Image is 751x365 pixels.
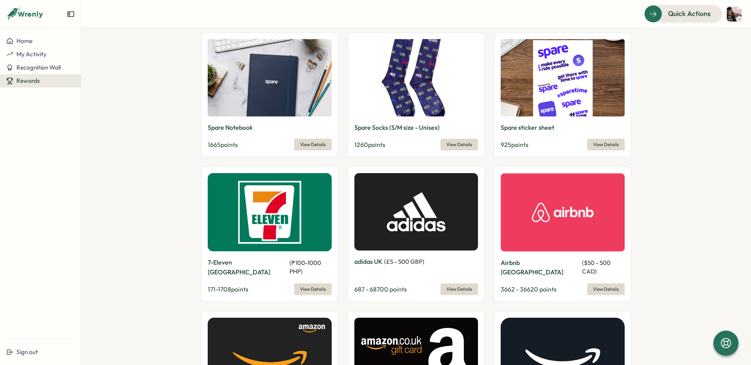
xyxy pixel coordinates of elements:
img: Spare sticker sheet [501,39,625,117]
img: Spare Notebook [208,39,332,117]
span: 687 - 68700 points [354,285,407,293]
p: Airbnb [GEOGRAPHIC_DATA] [501,258,580,277]
span: 3662 - 36620 points [501,285,557,293]
span: 1260 points [354,141,385,149]
button: View Details [440,139,478,150]
img: adidas UK [354,173,478,250]
button: View Details [440,283,478,295]
span: My Activity [16,50,47,58]
span: ( ₱ 100 - 1000 PHP ) [289,259,321,275]
span: ( $ 50 - 500 CAD ) [582,259,611,275]
p: adidas UK [354,257,383,267]
span: ( £ 5 - 500 GBP ) [384,258,424,265]
span: View Details [300,139,326,150]
span: Quick Actions [668,9,711,19]
span: View Details [446,284,472,295]
img: 7-Eleven Philippines [208,173,332,251]
img: Airbnb Canada [501,173,625,252]
button: View Details [294,283,332,295]
span: Recognition Wall [16,64,61,71]
button: View Details [294,139,332,150]
button: View Details [587,139,625,150]
p: Spare Socks (S/M size - Unisex) [354,123,440,132]
span: View Details [593,139,619,150]
span: 925 points [501,141,528,149]
span: View Details [300,284,326,295]
p: 7-Eleven [GEOGRAPHIC_DATA] [208,258,288,277]
span: 171 - 1708 points [208,285,248,293]
span: View Details [593,284,619,295]
p: Spare sticker sheet [501,123,554,132]
span: Home [16,37,32,45]
img: Ryan O'Neill [727,7,742,21]
span: Rewards [16,77,40,84]
button: Quick Actions [644,5,722,22]
p: Spare Notebook [208,123,253,132]
span: View Details [446,139,472,150]
button: Expand sidebar [67,10,75,18]
span: 1665 points [208,141,238,149]
img: Spare Socks (S/M size - Unisex) [354,39,478,117]
button: View Details [587,283,625,295]
span: Sign out [16,348,38,356]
